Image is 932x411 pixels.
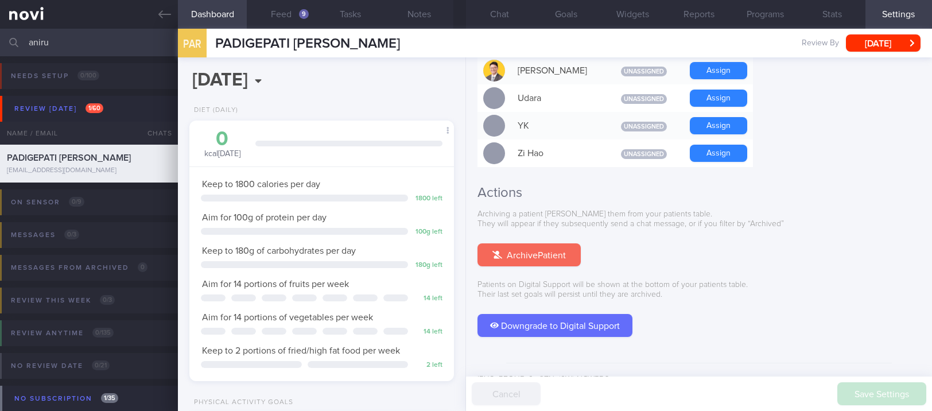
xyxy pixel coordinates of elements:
h2: Actions [477,184,921,201]
p: Archiving a patient [PERSON_NAME] them from your patients table. They will appear if they subsequ... [477,210,921,230]
button: Assign [690,145,747,162]
span: Keep to 1800 calories per day [202,180,320,189]
div: [EMAIL_ADDRESS][DOMAIN_NAME] [7,166,171,175]
span: 1 / 35 [101,393,118,403]
span: 0 / 3 [100,295,115,305]
div: PAR [175,22,209,66]
button: ArchivePatient [477,243,581,266]
span: Aim for 14 portions of fruits per week [202,280,349,289]
div: Messages [8,227,82,243]
span: Keep to 180g of carbohydrates per day [202,246,356,255]
div: No subscription [11,391,121,406]
div: 100 g left [414,228,442,236]
span: Keep to 2 portions of fried/high fat food per week [202,346,400,355]
button: Assign [690,117,747,134]
span: Unassigned [621,122,667,131]
span: 0 / 135 [92,328,114,338]
div: [PERSON_NAME] [512,59,604,82]
div: 2 left [414,361,442,370]
p: Patients on Digital Support will be shown at the bottom of your patients table. Their last set go... [477,280,921,300]
span: 0 / 3 [64,230,79,239]
div: Zi Hao [512,142,604,165]
div: 0 [201,129,244,149]
span: 1 / 60 [86,103,103,113]
span: Unassigned [621,149,667,159]
div: Udara [512,87,604,110]
div: kcal [DATE] [201,129,244,160]
div: Diet (Daily) [189,106,238,115]
span: Review By [802,38,839,49]
div: Needs setup [8,68,102,84]
span: PADIGEPATI [PERSON_NAME] [7,153,131,162]
span: Aim for 14 portions of vegetables per week [202,313,373,322]
span: 0 [138,262,147,272]
span: 0 / 9 [69,197,84,207]
button: Assign [690,90,747,107]
span: PADIGEPATI [PERSON_NAME] [215,37,400,51]
div: No review date [8,358,112,374]
div: 180 g left [414,261,442,270]
div: Physical Activity Goals [189,398,293,407]
div: Review [DATE] [11,101,106,117]
span: Aim for 100g of protein per day [202,213,327,222]
div: 14 left [414,294,442,303]
div: Chats [132,122,178,145]
span: Unassigned [621,94,667,104]
div: 9 [299,9,309,19]
div: 1800 left [414,195,442,203]
div: On sensor [8,195,87,210]
div: IPUSnREOU5c9nj2ZNjd9WbNCW5D3 [477,375,921,385]
div: Review this week [8,293,118,308]
div: Messages from Archived [8,260,150,276]
span: 0 / 100 [77,71,99,80]
div: 14 left [414,328,442,336]
div: YK [512,114,604,137]
span: Unassigned [621,67,667,76]
button: Downgrade to Digital Support [477,314,632,337]
div: Review anytime [8,325,116,341]
button: Assign [690,62,747,79]
span: 0 / 21 [92,360,110,370]
button: [DATE] [846,34,921,52]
